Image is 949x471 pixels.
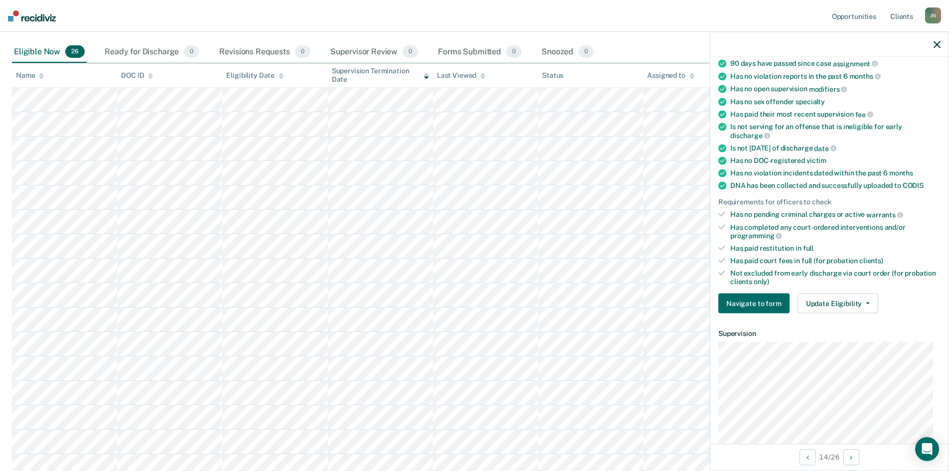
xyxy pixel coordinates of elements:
div: Has no DOC-registered [730,157,941,165]
div: Snoozed [540,41,596,63]
div: 90 days have passed since case [730,59,941,68]
div: Eligibility Date [226,71,283,80]
span: modifiers [809,85,847,93]
span: 0 [403,45,418,58]
div: Open Intercom Messenger [915,437,939,461]
div: Has no violation reports in the past 6 [730,72,941,81]
div: Has no sex offender [730,97,941,106]
span: date [814,144,836,152]
div: Has no violation incidents dated within the past 6 [730,169,941,177]
div: Forms Submitted [436,41,524,63]
div: Has completed any court-ordered interventions and/or [730,223,941,240]
span: 26 [65,45,85,58]
dt: Supervision [718,329,941,338]
span: months [849,72,881,80]
div: Has paid court fees in full (for probation [730,256,941,265]
div: 14 / 26 [710,444,949,470]
span: 0 [578,45,594,58]
div: Ready for Discharge [103,41,201,63]
div: Status [542,71,563,80]
div: Not excluded from early discharge via court order (for probation clients [730,269,941,286]
button: Navigate to form [718,294,790,314]
span: months [889,169,913,177]
div: J N [925,7,941,23]
button: Previous Opportunity [800,449,815,465]
div: Name [16,71,44,80]
span: fee [855,110,873,118]
div: Last Viewed [437,71,485,80]
div: Has paid their most recent supervision [730,110,941,119]
span: discharge [730,131,770,139]
div: Has no pending criminal charges or active [730,210,941,219]
span: warrants [866,210,903,218]
span: programming [730,232,782,240]
div: Requirements for officers to check [718,198,941,206]
span: clients) [859,256,883,264]
span: specialty [796,97,825,105]
div: Eligible Now [12,41,87,63]
div: Revisions Requests [217,41,312,63]
span: victim [807,157,826,164]
div: Assigned to [647,71,694,80]
span: 0 [295,45,310,58]
span: 0 [506,45,522,58]
div: Has no open supervision [730,85,941,94]
button: Next Opportunity [843,449,859,465]
div: Supervision Termination Date [332,67,429,84]
div: Is not serving for an offense that is ineligible for early [730,123,941,140]
span: full [803,244,813,252]
div: Is not [DATE] of discharge [730,144,941,153]
div: Has paid restitution in [730,244,941,253]
span: assignment [833,59,878,67]
span: 0 [184,45,199,58]
div: Supervisor Review [328,41,420,63]
div: DOC ID [121,71,153,80]
img: Recidiviz [8,10,56,21]
button: Update Eligibility [798,294,878,314]
span: only) [754,277,769,285]
a: Navigate to form link [718,294,794,314]
span: CODIS [903,181,924,189]
div: DNA has been collected and successfully uploaded to [730,181,941,190]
